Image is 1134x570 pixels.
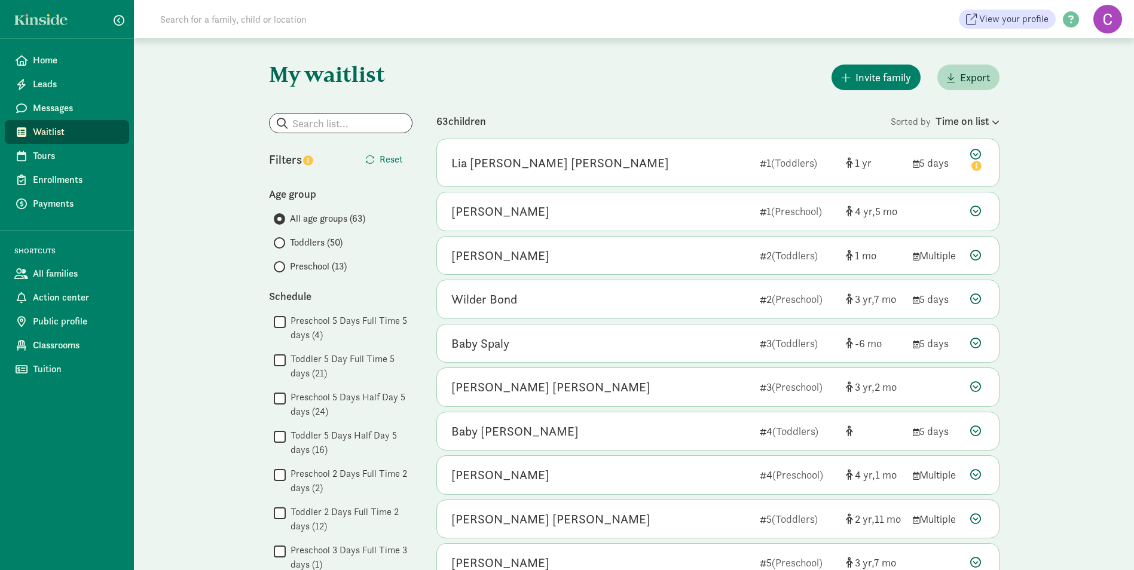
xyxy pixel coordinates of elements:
[5,286,129,309] a: Action center
[913,511,961,527] div: Multiple
[5,168,129,192] a: Enrollments
[855,512,875,526] span: 2
[771,156,817,170] span: (Toddlers)
[451,422,579,441] div: Baby Corwin
[269,62,412,86] h1: My waitlist
[937,65,999,90] button: Export
[760,247,836,263] div: 2
[5,262,129,286] a: All families
[855,380,875,394] span: 3
[451,246,549,265] div: Nicholas Ackerson
[451,510,650,529] div: Daniel Bear Landrum
[772,512,818,526] span: (Toddlers)
[5,192,129,216] a: Payments
[832,65,921,90] button: Invite family
[760,203,836,219] div: 1
[33,197,120,211] span: Payments
[855,292,874,306] span: 3
[772,380,823,394] span: (Preschool)
[772,249,818,262] span: (Toddlers)
[846,291,903,307] div: [object Object]
[855,468,875,482] span: 4
[913,291,961,307] div: 5 days
[772,424,818,438] span: (Toddlers)
[875,468,897,482] span: 1
[913,467,961,483] div: Multiple
[286,352,412,381] label: Toddler 5 Day Full Time 5 days (21)
[269,288,412,304] div: Schedule
[153,7,488,31] input: Search for a family, child or location
[846,511,903,527] div: [object Object]
[875,380,897,394] span: 2
[855,204,875,218] span: 4
[855,249,876,262] span: 1
[960,69,990,85] span: Export
[846,247,903,263] div: [object Object]
[269,151,341,168] div: Filters
[760,423,836,439] div: 4
[290,259,347,274] span: Preschool (13)
[436,113,891,129] div: 63 children
[269,186,412,202] div: Age group
[33,173,120,187] span: Enrollments
[5,144,129,168] a: Tours
[451,202,549,221] div: Cayden Brown
[33,53,120,68] span: Home
[846,379,903,395] div: [object Object]
[5,96,129,120] a: Messages
[846,423,903,439] div: [object Object]
[846,335,903,351] div: [object Object]
[1074,513,1134,570] iframe: Chat Widget
[846,203,903,219] div: [object Object]
[959,10,1056,29] a: View your profile
[356,148,412,171] button: Reset
[855,156,872,170] span: 1
[33,125,120,139] span: Waitlist
[380,152,403,167] span: Reset
[760,511,836,527] div: 5
[33,101,120,115] span: Messages
[286,428,412,457] label: Toddler 5 Days Half Day 5 days (16)
[33,290,120,305] span: Action center
[5,72,129,96] a: Leads
[290,212,365,226] span: All age groups (63)
[5,120,129,144] a: Waitlist
[33,338,120,353] span: Classrooms
[772,556,823,569] span: (Preschool)
[855,69,911,85] span: Invite family
[874,556,896,569] span: 7
[451,465,549,485] div: Maverick Springer
[760,335,836,351] div: 3
[5,309,129,333] a: Public profile
[913,423,961,439] div: 5 days
[5,48,129,72] a: Home
[771,204,822,218] span: (Preschool)
[760,291,836,307] div: 2
[913,247,961,263] div: Multiple
[286,390,412,419] label: Preschool 5 Days Half Day 5 days (24)
[913,335,961,351] div: 5 days
[451,290,517,309] div: Wilder Bond
[760,379,836,395] div: 3
[286,467,412,495] label: Preschool 2 Days Full Time 2 days (2)
[936,113,999,129] div: Time on list
[772,468,823,482] span: (Preschool)
[875,204,897,218] span: 5
[33,314,120,329] span: Public profile
[286,314,412,342] label: Preschool 5 Days Full Time 5 days (4)
[33,149,120,163] span: Tours
[451,378,650,397] div: Aylin Lopez Baray
[891,113,999,129] div: Sorted by
[772,292,823,306] span: (Preschool)
[855,336,882,350] span: -6
[855,556,874,569] span: 3
[979,12,1049,26] span: View your profile
[270,114,412,133] input: Search list...
[846,155,903,171] div: [object Object]
[913,155,961,171] div: 5 days
[846,467,903,483] div: [object Object]
[33,362,120,376] span: Tuition
[772,336,818,350] span: (Toddlers)
[5,333,129,357] a: Classrooms
[33,77,120,91] span: Leads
